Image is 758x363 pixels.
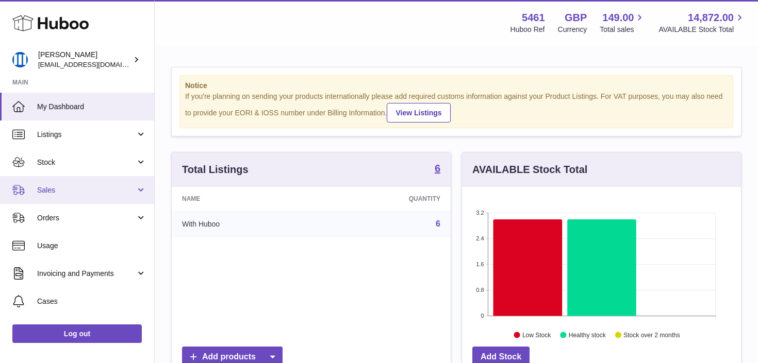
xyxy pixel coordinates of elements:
[37,241,146,251] span: Usage
[37,213,136,223] span: Orders
[472,163,587,177] h3: AVAILABLE Stock Total
[600,25,646,34] span: Total sales
[435,163,440,174] strong: 6
[569,331,606,338] text: Healthy stock
[476,210,484,216] text: 3.2
[319,187,451,211] th: Quantity
[522,331,551,338] text: Low Stock
[436,219,440,228] a: 6
[658,11,746,34] a: 14,872.00 AVAILABLE Stock Total
[565,11,587,25] strong: GBP
[38,50,131,70] div: [PERSON_NAME]
[12,52,28,67] img: oksana@monimoto.com
[602,11,634,25] span: 149.00
[658,25,746,34] span: AVAILABLE Stock Total
[37,102,146,112] span: My Dashboard
[37,297,146,306] span: Cases
[37,185,136,195] span: Sales
[481,313,484,319] text: 0
[387,103,450,123] a: View Listings
[688,11,734,25] span: 14,872.00
[510,25,545,34] div: Huboo Ref
[37,269,136,279] span: Invoicing and Payments
[185,92,728,123] div: If you're planning on sending your products internationally please add required customs informati...
[12,324,142,343] a: Log out
[182,163,249,177] h3: Total Listings
[185,81,728,91] strong: Notice
[558,25,587,34] div: Currency
[476,287,484,293] text: 0.8
[172,211,319,237] td: With Huboo
[37,130,136,140] span: Listings
[476,261,484,267] text: 1.6
[38,60,152,68] span: [EMAIL_ADDRESS][DOMAIN_NAME]
[600,11,646,34] a: 149.00 Total sales
[522,11,545,25] strong: 5461
[37,158,136,167] span: Stock
[476,235,484,241] text: 2.4
[172,187,319,211] th: Name
[623,331,680,338] text: Stock over 2 months
[435,163,440,176] a: 6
